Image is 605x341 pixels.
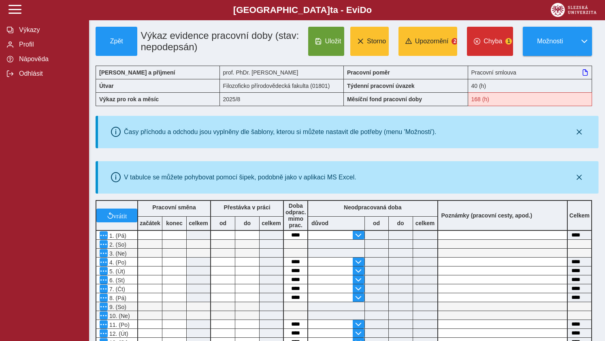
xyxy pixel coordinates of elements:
[551,3,596,17] img: logo_web_su.png
[96,209,137,222] button: vrátit
[100,240,108,248] button: Menu
[108,259,126,266] span: 4. (Po)
[17,55,82,63] span: Nápověda
[413,220,437,226] b: celkem
[108,268,125,275] span: 5. (Út)
[438,212,536,219] b: Poznámky (pracovní cesty, apod.)
[347,69,390,76] b: Pracovní poměr
[108,313,130,319] span: 10. (Ne)
[99,38,134,45] span: Zpět
[100,231,108,239] button: Menu
[350,27,389,56] button: Storno
[99,96,159,102] b: Výkaz pro rok a měsíc
[100,303,108,311] button: Menu
[162,220,186,226] b: konec
[108,330,128,337] span: 12. (Út)
[100,329,108,337] button: Menu
[24,5,581,15] b: [GEOGRAPHIC_DATA] a - Evi
[415,38,449,45] span: Upozornění
[224,204,270,211] b: Přestávka v práci
[108,286,125,292] span: 7. (Čt)
[389,220,413,226] b: do
[360,5,366,15] span: D
[452,38,458,45] span: 2
[398,27,457,56] button: Upozornění2
[347,83,415,89] b: Týdenní pracovní úvazek
[211,220,235,226] b: od
[330,5,333,15] span: t
[108,241,126,248] span: 2. (So)
[530,38,570,45] span: Možnosti
[484,38,502,45] span: Chyba
[100,267,108,275] button: Menu
[100,249,108,257] button: Menu
[325,38,341,45] span: Uložit
[152,204,196,211] b: Pracovní směna
[99,83,114,89] b: Útvar
[235,220,259,226] b: do
[344,204,401,211] b: Neodpracovaná doba
[108,232,126,239] span: 1. (Pá)
[100,294,108,302] button: Menu
[17,70,82,77] span: Odhlásit
[467,27,513,56] button: Chyba1
[137,27,305,56] h1: Výkaz evidence pracovní doby (stav: nepodepsán)
[100,276,108,284] button: Menu
[100,320,108,328] button: Menu
[468,66,592,79] div: Pracovní smlouva
[220,92,344,106] div: 2025/8
[96,27,137,56] button: Zpět
[17,26,82,34] span: Výkazy
[108,277,125,283] span: 6. (St)
[366,5,372,15] span: o
[124,128,437,136] div: Časy příchodu a odchodu jsou vyplněny dle šablony, kterou si můžete nastavit dle potřeby (menu 'M...
[124,174,356,181] div: V tabulce se můžete pohybovat pomocí šipek, podobně jako v aplikaci MS Excel.
[311,220,328,226] b: důvod
[108,250,127,257] span: 3. (Ne)
[260,220,283,226] b: celkem
[569,212,590,219] b: Celkem
[100,258,108,266] button: Menu
[220,66,344,79] div: prof. PhDr. [PERSON_NAME]
[220,79,344,92] div: Filozoficko přírodovědecká fakulta (01801)
[99,69,175,76] b: [PERSON_NAME] a příjmení
[367,38,386,45] span: Storno
[523,27,577,56] button: Možnosti
[365,220,388,226] b: od
[347,96,422,102] b: Měsíční fond pracovní doby
[100,285,108,293] button: Menu
[113,212,127,219] span: vrátit
[468,92,592,106] div: Fond pracovní doby (168 h) a součet hodin (175 h) se neshodují!
[138,220,162,226] b: začátek
[108,295,126,301] span: 8. (Pá)
[108,304,126,310] span: 9. (So)
[468,79,592,92] div: 40 (h)
[187,220,210,226] b: celkem
[505,38,512,45] span: 1
[308,27,344,56] button: Uložit
[108,322,130,328] span: 11. (Po)
[100,311,108,320] button: Menu
[17,41,82,48] span: Profil
[285,202,306,228] b: Doba odprac. mimo prac.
